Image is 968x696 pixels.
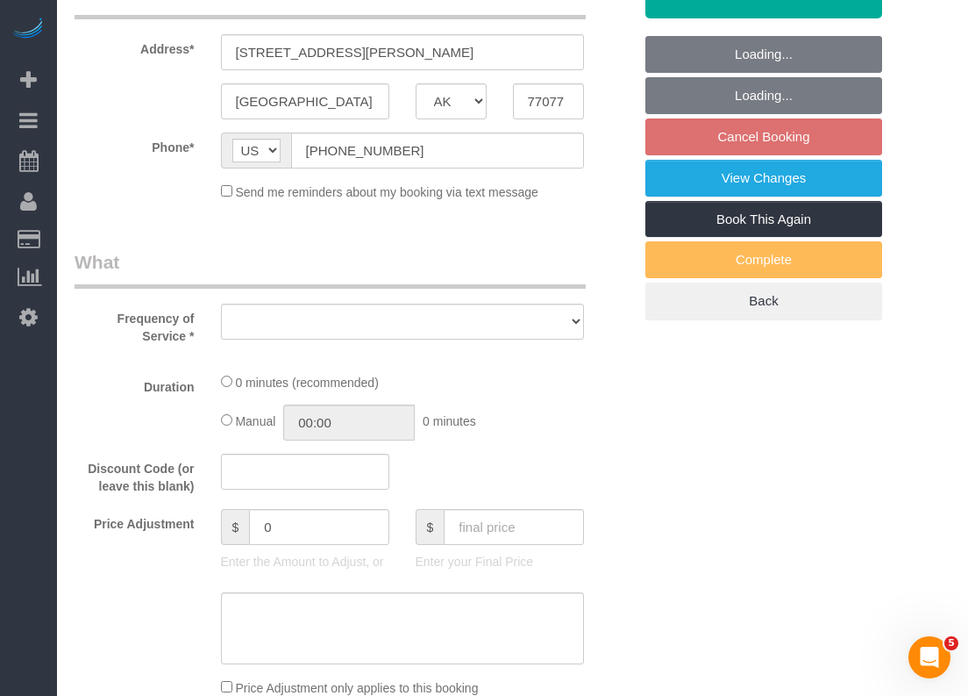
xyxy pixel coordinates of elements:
span: Price Adjustment only applies to this booking [235,681,478,695]
label: Address* [61,34,208,58]
span: Send me reminders about my booking via text message [235,185,538,199]
span: $ [221,509,250,545]
a: Book This Again [645,201,882,238]
label: Discount Code (or leave this blank) [61,454,208,495]
a: View Changes [645,160,882,197]
legend: What [75,249,586,289]
span: 0 minutes (recommended) [235,376,378,390]
label: Price Adjustment [61,509,208,533]
input: City* [221,83,389,119]
p: Enter the Amount to Adjust, or [221,553,389,570]
iframe: Intercom live chat [908,636,950,678]
label: Duration [61,372,208,396]
span: Manual [235,414,275,428]
span: $ [416,509,445,545]
a: Back [645,283,882,319]
input: Phone* [291,133,584,169]
p: Enter your Final Price [416,553,584,570]
input: Zip Code* [513,83,584,119]
img: Automaid Logo [11,18,46,42]
span: 0 minutes [423,414,476,428]
input: final price [444,509,583,545]
label: Frequency of Service * [61,304,208,345]
span: 5 [944,636,958,650]
label: Phone* [61,133,208,156]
